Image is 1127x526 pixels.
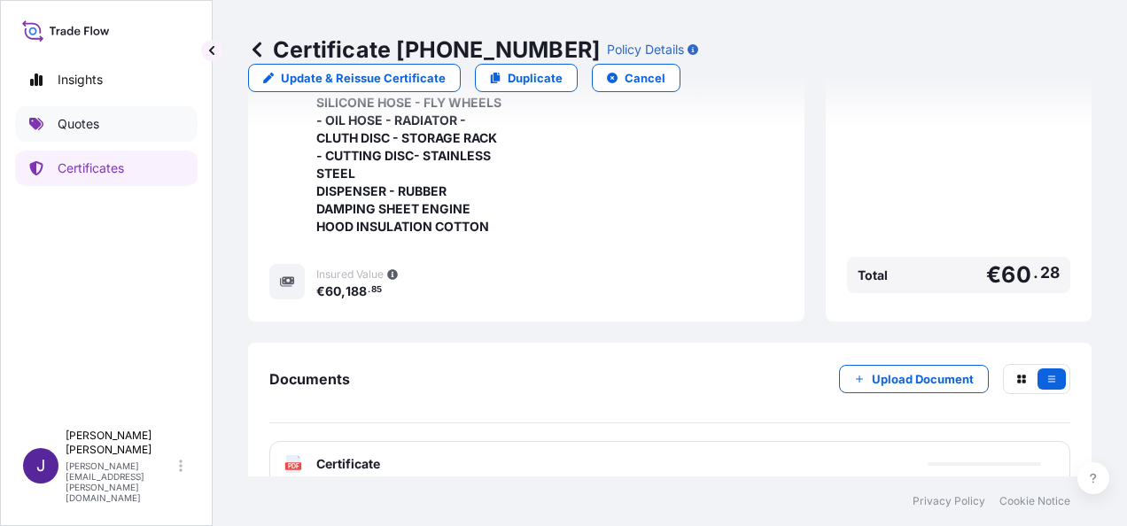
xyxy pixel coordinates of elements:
[66,429,175,457] p: [PERSON_NAME] [PERSON_NAME]
[1001,264,1030,286] span: 60
[1040,267,1060,278] span: 28
[36,457,45,475] span: J
[58,71,103,89] p: Insights
[368,287,370,293] span: .
[1033,267,1038,278] span: .
[872,370,974,388] p: Upload Document
[341,285,346,298] span: ,
[15,151,198,186] a: Certificates
[316,455,380,473] span: Certificate
[999,494,1070,508] a: Cookie Notice
[592,64,680,92] button: Cancel
[58,159,124,177] p: Certificates
[15,106,198,142] a: Quotes
[248,64,461,92] a: Update & Reissue Certificate
[986,264,1001,286] span: €
[346,285,367,298] span: 188
[281,69,446,87] p: Update & Reissue Certificate
[288,463,299,469] text: PDF
[316,267,384,282] span: Insured Value
[269,370,350,388] span: Documents
[248,35,600,64] p: Certificate [PHONE_NUMBER]
[371,287,382,293] span: 85
[325,285,341,298] span: 60
[839,365,989,393] button: Upload Document
[58,115,99,133] p: Quotes
[913,494,985,508] a: Privacy Policy
[316,285,325,298] span: €
[15,62,198,97] a: Insights
[858,267,888,284] span: Total
[625,69,665,87] p: Cancel
[475,64,578,92] a: Duplicate
[66,460,175,503] p: [PERSON_NAME][EMAIL_ADDRESS][PERSON_NAME][DOMAIN_NAME]
[607,41,684,58] p: Policy Details
[508,69,563,87] p: Duplicate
